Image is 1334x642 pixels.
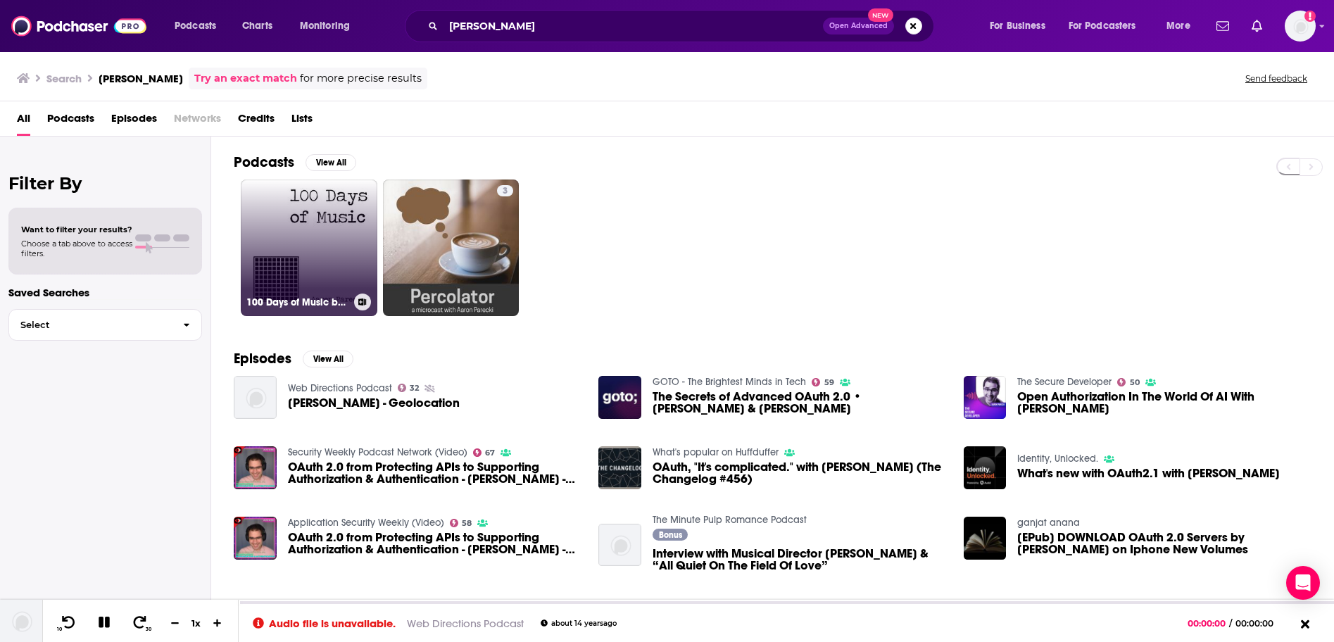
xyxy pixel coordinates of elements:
a: Charts [233,15,281,37]
span: 00:00:00 [1232,618,1288,629]
h2: Podcasts [234,153,294,171]
span: Open Authorization In The World Of AI With [PERSON_NAME] [1017,391,1311,415]
a: OAuth 2.0 from Protecting APIs to Supporting Authorization & Authentication - Aaron Parecki - ASW... [234,517,277,560]
span: 59 [824,379,834,386]
p: Saved Searches [8,286,202,299]
a: 50 [1117,378,1140,386]
button: Send feedback [1241,73,1311,84]
span: Charts [242,16,272,36]
a: All [17,107,30,136]
a: 3 [497,185,513,196]
a: EpisodesView All [234,350,353,367]
h2: Episodes [234,350,291,367]
a: GOTO - The Brightest Minds in Tech [653,376,806,388]
a: Credits [238,107,275,136]
span: Bonus [659,531,682,539]
span: 67 [485,450,495,456]
span: Monitoring [300,16,350,36]
h2: Filter By [8,173,202,194]
button: open menu [1059,15,1157,37]
a: Show notifications dropdown [1246,14,1268,38]
a: Identity, Unlocked. [1017,453,1098,465]
img: User Profile [1285,11,1316,42]
a: OAuth 2.0 from Protecting APIs to Supporting Authorization & Authentication - Aaron Parecki - ASW... [288,461,582,485]
input: Search podcasts, credits, & more... [443,15,823,37]
button: open menu [1157,15,1208,37]
span: Podcasts [175,16,216,36]
span: OAuth, "It's complicated." with [PERSON_NAME] (The Changelog #456) [653,461,947,485]
button: open menu [290,15,368,37]
a: Web Directions Podcast [288,382,392,394]
span: 30 [146,627,151,632]
a: Lists [291,107,313,136]
button: Select [8,309,202,341]
span: Choose a tab above to access filters. [21,239,132,258]
a: ganjat anana [1017,517,1080,529]
a: 67 [473,448,496,457]
span: 32 [410,385,419,391]
div: 1 x [184,617,208,629]
span: Want to filter your results? [21,225,132,234]
button: Show profile menu [1285,11,1316,42]
a: The Secure Developer [1017,376,1112,388]
button: Open AdvancedNew [823,18,894,34]
img: Podchaser - Follow, Share and Rate Podcasts [11,13,146,39]
a: Web Directions Podcast [407,617,524,630]
a: OAuth 2.0 from Protecting APIs to Supporting Authorization & Authentication - Aaron Parecki - ASW... [288,531,582,555]
span: OAuth 2.0 from Protecting APIs to Supporting Authorization & Authentication - [PERSON_NAME] - ASW... [288,461,582,485]
span: 50 [1130,379,1140,386]
a: What's popular on Huffduffer [653,446,779,458]
h3: 100 Days of Music by [PERSON_NAME] [246,296,348,308]
span: More [1166,16,1190,36]
a: 32 [398,384,420,392]
a: What's new with OAuth2.1 with Aaron Parecki [1017,467,1280,479]
button: View All [306,154,356,171]
a: Open Authorization In The World Of AI With Aaron Parecki [964,376,1007,419]
span: [PERSON_NAME] - Geolocation [288,397,460,409]
span: Logged in as billthrelkeld [1285,11,1316,42]
span: New [868,8,893,22]
a: Podcasts [47,107,94,136]
div: Search podcasts, credits, & more... [418,10,948,42]
button: open menu [980,15,1063,37]
div: about 14 years ago [541,619,617,627]
img: Interview with Musical Director Aaron Parecki & “All Quiet On The Field Of Love” [598,524,641,567]
a: Aaron Parecki - Geolocation [288,397,460,409]
span: For Podcasters [1069,16,1136,36]
a: PodcastsView All [234,153,356,171]
span: 00:00:00 [1188,618,1229,629]
span: The Secrets of Advanced OAuth 2.0 • [PERSON_NAME] & [PERSON_NAME] [653,391,947,415]
a: The Minute Pulp Romance Podcast [653,514,807,526]
a: Try an exact match [194,70,297,87]
img: [EPub] DOWNLOAD OAuth 2.0 Servers by Aaron Parecki on Iphone New Volumes [964,517,1007,560]
img: OAuth 2.0 from Protecting APIs to Supporting Authorization & Authentication - Aaron Parecki - ASW... [234,446,277,489]
span: Open Advanced [829,23,888,30]
button: 10 [54,615,81,632]
a: 59 [812,378,834,386]
a: 58 [450,519,472,527]
a: Open Authorization In The World Of AI With Aaron Parecki [1017,391,1311,415]
a: 100 Days of Music by [PERSON_NAME] [241,180,377,316]
a: Episodes [111,107,157,136]
span: Networks [174,107,221,136]
a: The Secrets of Advanced OAuth 2.0 • Aaron Parecki & Eric Johnson [598,376,641,419]
button: 30 [127,615,154,632]
img: What's new with OAuth2.1 with Aaron Parecki [964,446,1007,489]
a: Interview with Musical Director Aaron Parecki & “All Quiet On The Field Of Love” [653,548,947,572]
img: OAuth, "It's complicated." with Aaron Parecki (The Changelog #456) [598,446,641,489]
div: Open Intercom Messenger [1286,566,1320,600]
h3: Search [46,72,82,85]
a: Application Security Weekly (Video) [288,517,444,529]
span: OAuth 2.0 from Protecting APIs to Supporting Authorization & Authentication - [PERSON_NAME] - ASW... [288,531,582,555]
a: [EPub] DOWNLOAD OAuth 2.0 Servers by Aaron Parecki on Iphone New Volumes [1017,531,1311,555]
div: Audio file is unavailable. [253,617,395,630]
a: 3 [383,180,520,316]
